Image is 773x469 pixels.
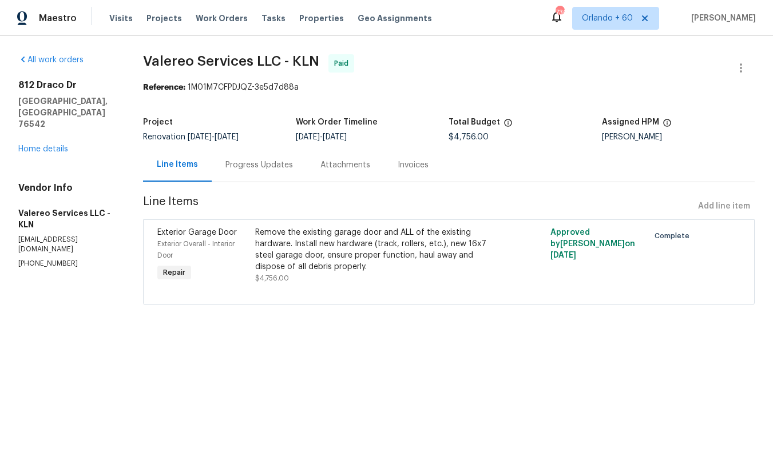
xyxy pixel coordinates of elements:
[18,79,116,91] h2: 812 Draco Dr
[18,95,116,130] h5: [GEOGRAPHIC_DATA], [GEOGRAPHIC_DATA] 76542
[449,133,489,141] span: $4,756.00
[504,118,513,133] span: The total cost of line items that have been proposed by Opendoor. This sum includes line items th...
[556,7,564,18] div: 730
[143,83,185,91] b: Reference:
[157,229,237,236] span: Exterior Garage Door
[255,275,289,282] span: $4,756.00
[550,251,576,259] span: [DATE]
[143,54,319,68] span: Valereo Services LLC - KLN
[602,118,659,126] h5: Assigned HPM
[146,13,182,24] span: Projects
[18,56,84,64] a: All work orders
[296,118,378,126] h5: Work Order Timeline
[255,227,494,272] div: Remove the existing garage door and ALL of the existing hardware. Install new hardware (track, ro...
[157,159,198,170] div: Line Items
[39,13,77,24] span: Maestro
[687,13,756,24] span: [PERSON_NAME]
[663,118,672,133] span: The hpm assigned to this work order.
[602,133,755,141] div: [PERSON_NAME]
[143,133,239,141] span: Renovation
[225,159,293,171] div: Progress Updates
[449,118,500,126] h5: Total Budget
[261,14,286,22] span: Tasks
[323,133,347,141] span: [DATE]
[398,159,429,171] div: Invoices
[334,58,353,69] span: Paid
[299,13,344,24] span: Properties
[18,235,116,254] p: [EMAIL_ADDRESS][DOMAIN_NAME]
[18,145,68,153] a: Home details
[143,196,693,217] span: Line Items
[143,118,173,126] h5: Project
[320,159,370,171] div: Attachments
[143,82,755,93] div: 1M01M7CFPDJQZ-3e5d7d88a
[109,13,133,24] span: Visits
[188,133,212,141] span: [DATE]
[196,13,248,24] span: Work Orders
[18,182,116,194] h4: Vendor Info
[358,13,432,24] span: Geo Assignments
[18,259,116,268] p: [PHONE_NUMBER]
[188,133,239,141] span: -
[582,13,633,24] span: Orlando + 60
[296,133,320,141] span: [DATE]
[215,133,239,141] span: [DATE]
[550,229,635,259] span: Approved by [PERSON_NAME] on
[296,133,347,141] span: -
[158,267,190,278] span: Repair
[18,207,116,230] h5: Valereo Services LLC - KLN
[655,230,694,242] span: Complete
[157,240,235,259] span: Exterior Overall - Interior Door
